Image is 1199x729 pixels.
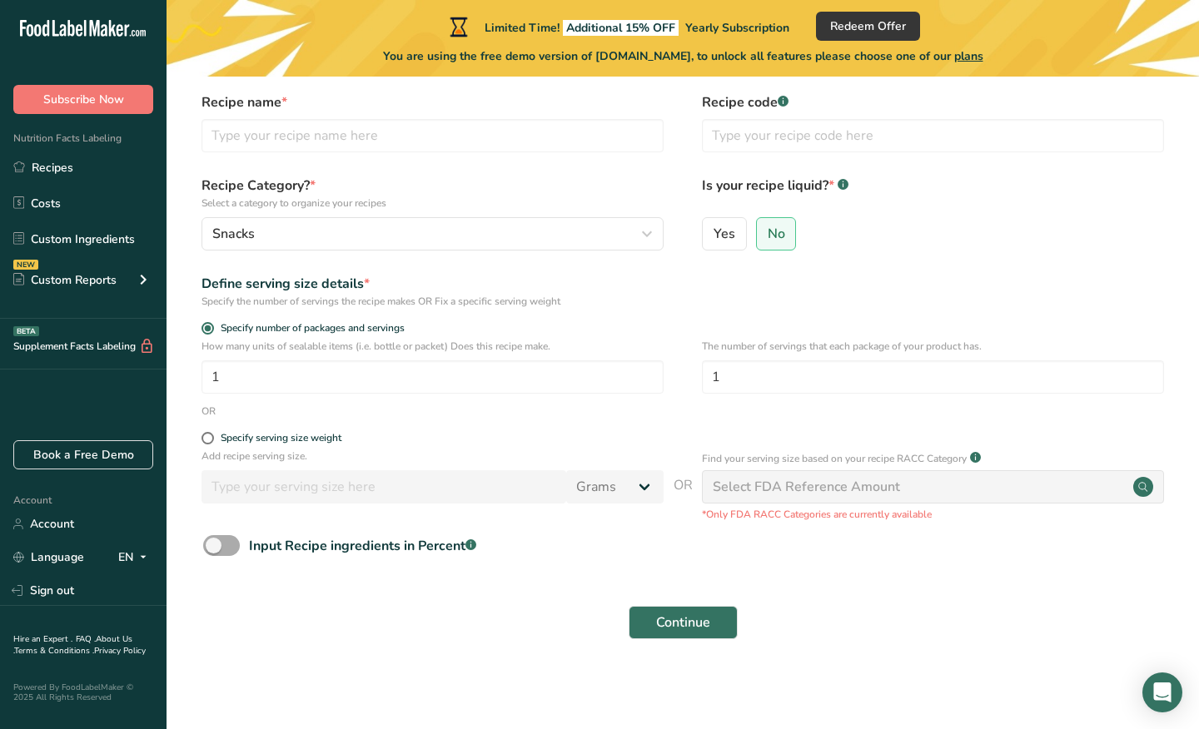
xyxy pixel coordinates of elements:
[629,606,738,639] button: Continue
[674,475,693,522] span: OR
[954,48,983,64] span: plans
[201,449,664,464] p: Add recipe serving size.
[201,294,664,309] div: Specify the number of servings the recipe makes OR Fix a specific serving weight
[201,119,664,152] input: Type your recipe name here
[201,176,664,211] label: Recipe Category?
[13,543,84,572] a: Language
[1142,672,1182,712] div: Open Intercom Messenger
[43,91,124,108] span: Subscribe Now
[656,612,710,632] span: Continue
[201,470,566,503] input: Type your serving size here
[702,339,1164,354] p: The number of servings that each package of your product has.
[13,260,38,270] div: NEW
[702,176,1164,211] label: Is your recipe liquid?
[249,536,476,556] div: Input Recipe ingredients in Percent
[446,17,789,37] div: Limited Time!
[201,274,664,294] div: Define serving size details
[13,633,72,645] a: Hire an Expert .
[201,196,664,211] p: Select a category to organize your recipes
[702,507,1164,522] p: *Only FDA RACC Categories are currently available
[13,633,132,657] a: About Us .
[201,404,216,419] div: OR
[714,226,735,242] span: Yes
[685,20,789,36] span: Yearly Subscription
[214,322,405,335] span: Specify number of packages and servings
[201,339,664,354] p: How many units of sealable items (i.e. bottle or packet) Does this recipe make.
[13,326,39,336] div: BETA
[830,17,906,35] span: Redeem Offer
[563,20,679,36] span: Additional 15% OFF
[14,645,94,657] a: Terms & Conditions .
[383,47,983,65] span: You are using the free demo version of [DOMAIN_NAME], to unlock all features please choose one of...
[13,85,153,114] button: Subscribe Now
[76,633,96,645] a: FAQ .
[713,477,900,497] div: Select FDA Reference Amount
[212,224,255,244] span: Snacks
[201,92,664,112] label: Recipe name
[816,12,920,41] button: Redeem Offer
[201,217,664,250] button: Snacks
[221,432,341,444] div: Specify serving size weight
[13,271,117,289] div: Custom Reports
[13,440,153,469] a: Book a Free Demo
[768,226,785,242] span: No
[702,119,1164,152] input: Type your recipe code here
[13,682,153,702] div: Powered By FoodLabelMaker © 2025 All Rights Reserved
[702,92,1164,112] label: Recipe code
[94,645,146,657] a: Privacy Policy
[702,451,967,466] p: Find your serving size based on your recipe RACC Category
[118,548,153,568] div: EN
